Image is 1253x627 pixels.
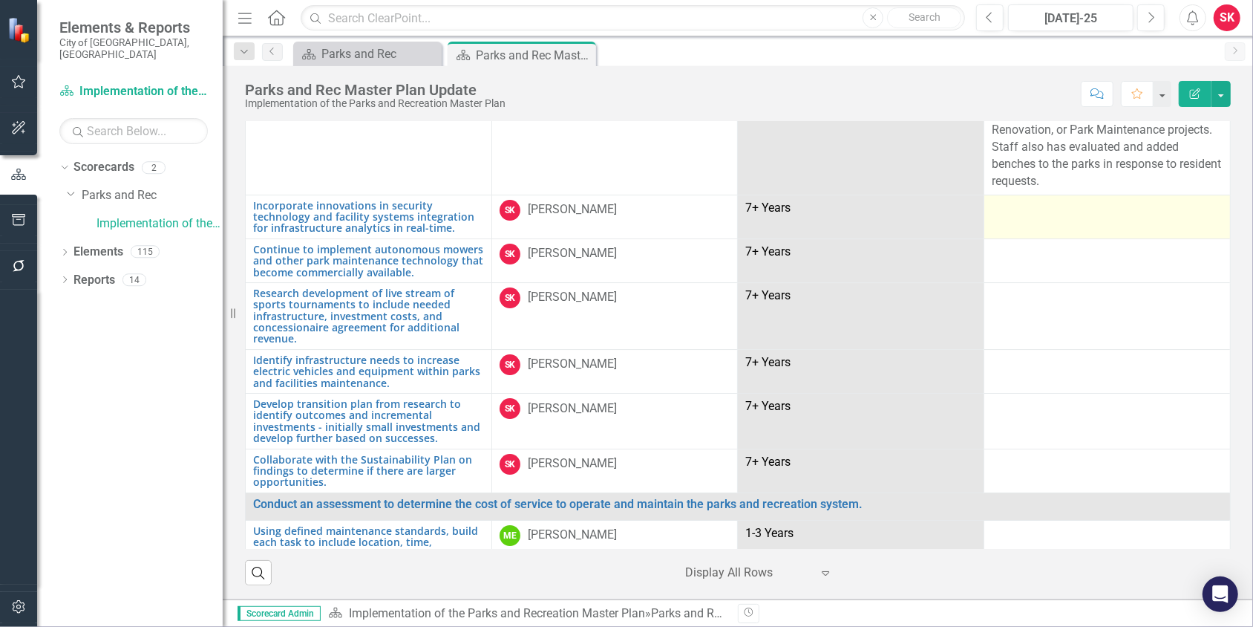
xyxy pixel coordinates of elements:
img: ClearPoint Strategy [7,17,33,43]
td: Double-Click to Edit [738,282,984,349]
a: Implementation of the Parks and Recreation Master Plan [349,606,645,620]
div: [PERSON_NAME] [528,201,617,218]
td: Double-Click to Edit Right Click for Context Menu [246,493,1231,520]
a: Develop transition plan from research to identify outcomes and incremental investments - initiall... [253,398,484,444]
td: Double-Click to Edit [738,520,984,576]
td: Double-Click to Edit [491,349,738,393]
td: Double-Click to Edit Right Click for Context Menu [246,195,492,238]
div: Parks and Rec Master Plan Update [476,46,592,65]
div: [PERSON_NAME] [528,245,617,262]
td: Double-Click to Edit [984,195,1231,238]
div: » [328,605,727,623]
td: Double-Click to Edit [738,195,984,238]
span: 7+ Years [745,288,791,302]
a: Scorecards [73,159,134,176]
a: Implementation of the Parks and Recreation Master Plan [59,83,208,100]
div: Implementation of the Parks and Recreation Master Plan [245,98,506,109]
span: 7+ Years [745,399,791,413]
span: 7+ Years [745,355,791,369]
small: City of [GEOGRAPHIC_DATA], [GEOGRAPHIC_DATA] [59,36,208,61]
span: 7+ Years [745,244,791,259]
input: Search ClearPoint... [301,5,965,31]
span: 1-3 Years [745,526,794,540]
td: Double-Click to Edit [491,449,738,493]
span: 7+ Years [745,455,791,469]
p: Park benches are included in our CIP, Renovation, or Park Maintenance projects. Staff also has ev... [992,102,1223,189]
div: Parks and Rec [321,45,438,63]
div: Parks and Rec Master Plan Update [245,82,506,98]
span: Elements & Reports [59,19,208,36]
a: Identify infrastructure needs to increase electric vehicles and equipment within parks and facili... [253,354,484,389]
a: Implementation of the Parks and Recreation Master Plan [96,215,223,233]
td: Double-Click to Edit [491,195,738,238]
button: Search [887,7,961,28]
td: Double-Click to Edit [984,394,1231,449]
td: Double-Click to Edit [984,520,1231,576]
div: SK [500,454,520,475]
a: Conduct an assessment to determine the cost of service to operate and maintain the parks and recr... [253,498,1223,511]
div: 115 [131,246,160,259]
td: Double-Click to Edit [491,238,738,282]
div: SK [500,287,520,308]
td: Double-Click to Edit [491,394,738,449]
td: Double-Click to Edit [738,449,984,493]
td: Double-Click to Edit [491,520,738,576]
div: [PERSON_NAME] [528,527,617,544]
td: Double-Click to Edit Right Click for Context Menu [246,238,492,282]
td: Double-Click to Edit [738,238,984,282]
button: SK [1214,4,1240,31]
div: 2 [142,161,166,174]
a: Parks and Rec [82,187,223,204]
div: SK [500,354,520,375]
div: ME [500,525,520,546]
div: Open Intercom Messenger [1203,576,1238,612]
td: Double-Click to Edit Right Click for Context Menu [246,349,492,393]
a: Parks and Rec [297,45,438,63]
td: Double-Click to Edit Right Click for Context Menu [246,394,492,449]
td: Double-Click to Edit [491,282,738,349]
div: SK [500,244,520,264]
div: Parks and Rec Master Plan Update [651,606,832,620]
input: Search Below... [59,118,208,144]
td: Double-Click to Edit [738,349,984,393]
div: [PERSON_NAME] [528,356,617,373]
td: Double-Click to Edit Right Click for Context Menu [246,520,492,576]
span: Search [909,11,940,23]
a: Continue to implement autonomous mowers and other park maintenance technology that become commerc... [253,244,484,278]
td: Double-Click to Edit [984,449,1231,493]
div: SK [500,200,520,221]
span: 7+ Years [745,201,791,215]
a: Reports [73,272,115,289]
a: Collaborate with the Sustainability Plan on findings to determine if there are larger opportunities. [253,454,484,488]
div: SK [500,398,520,419]
span: Scorecard Admin [238,606,321,621]
td: Double-Click to Edit [984,282,1231,349]
a: Incorporate innovations in security technology and facility systems integration for infrastructur... [253,200,484,234]
td: Double-Click to Edit Right Click for Context Menu [246,449,492,493]
div: [DATE]-25 [1013,10,1128,27]
button: [DATE]-25 [1008,4,1133,31]
div: [PERSON_NAME] [528,289,617,306]
div: 14 [122,273,146,286]
a: Research development of live stream of sports tournaments to include needed infrastructure, inves... [253,287,484,345]
td: Double-Click to Edit [984,238,1231,282]
div: [PERSON_NAME] [528,400,617,418]
td: Double-Click to Edit [984,349,1231,393]
td: Double-Click to Edit [738,394,984,449]
a: Using defined maintenance standards, build each task to include location, time, equipment, travel... [253,525,484,571]
td: Double-Click to Edit Right Click for Context Menu [246,282,492,349]
a: Elements [73,244,123,261]
div: [PERSON_NAME] [528,455,617,472]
